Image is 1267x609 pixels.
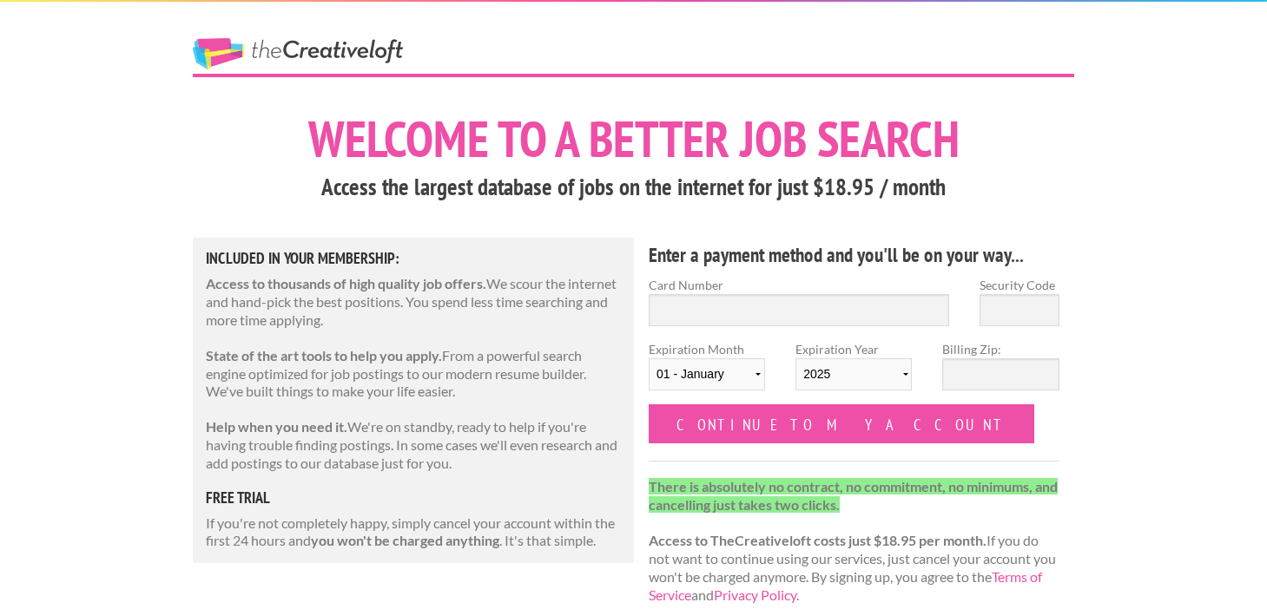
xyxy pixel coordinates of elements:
[649,478,1059,605] p: If you do not want to continue using our services, just cancel your account you won't be charged ...
[206,347,442,363] strong: State of the art tools to help you apply.
[795,358,912,390] select: Expiration Year
[206,514,621,551] p: If you're not completely happy, simply cancel your account within the first 24 hours and . It's t...
[649,358,765,390] select: Expiration Month
[206,251,621,266] h5: Included in Your Membership:
[206,347,621,401] p: From a powerful search engine optimized for job postings to our modern resume builder. We've buil...
[942,340,1059,358] label: Billing Zip:
[649,532,987,548] strong: Access to TheCreativeloft costs just $18.95 per month.
[206,275,486,291] strong: Access to thousands of high quality job offers.
[649,568,1042,603] a: Terms of Service
[193,114,1074,164] h1: Welcome to a better job search
[980,276,1059,294] label: Security Code
[649,404,1034,443] input: Continue to my account
[206,418,621,472] p: We're on standby, ready to help if you're having trouble finding postings. In some cases we'll ev...
[649,340,765,404] label: Expiration Month
[311,532,499,548] strong: you won't be charged anything
[649,276,949,294] label: Card Number
[649,241,1059,269] h4: Enter a payment method and you'll be on your way...
[795,340,912,404] label: Expiration Year
[193,171,1074,204] h3: Access the largest database of jobs on the internet for just $18.95 / month
[649,478,1058,513] strong: There is absolutely no contract, no commitment, no minimums, and cancelling just takes two clicks.
[206,490,621,506] h5: free trial
[206,418,347,435] strong: Help when you need it.
[714,586,796,603] a: Privacy Policy
[206,275,621,329] p: We scour the internet and hand-pick the best positions. You spend less time searching and more ti...
[193,38,403,69] a: The Creative Loft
